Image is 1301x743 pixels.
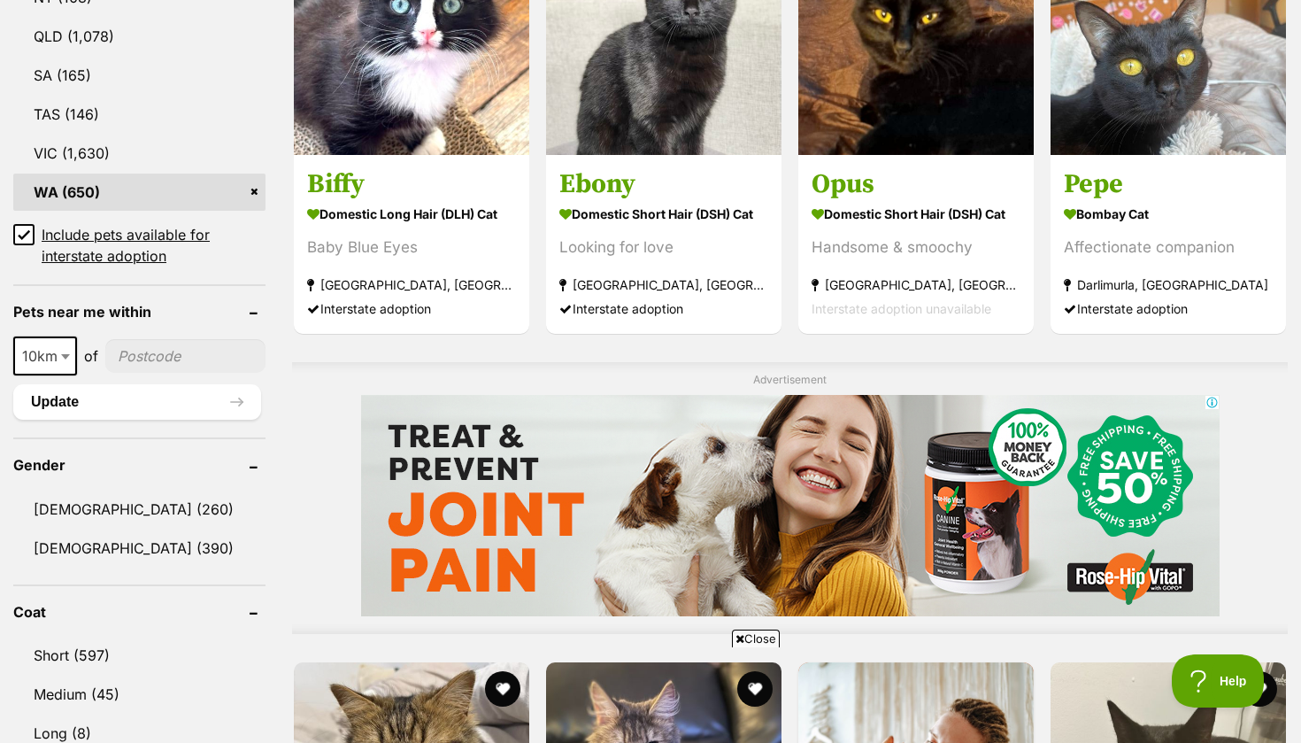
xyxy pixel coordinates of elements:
strong: Domestic Short Hair (DSH) Cat [812,201,1020,227]
a: Ebony Domestic Short Hair (DSH) Cat Looking for love [GEOGRAPHIC_DATA], [GEOGRAPHIC_DATA] Interst... [546,154,781,334]
strong: Darlimurla, [GEOGRAPHIC_DATA] [1064,273,1273,297]
a: QLD (1,078) [13,18,266,55]
strong: [GEOGRAPHIC_DATA], [GEOGRAPHIC_DATA] [559,273,768,297]
a: VIC (1,630) [13,135,266,172]
span: Include pets available for interstate adoption [42,224,266,267]
a: Include pets available for interstate adoption [13,224,266,267]
a: Pepe Bombay Cat Affectionate companion Darlimurla, [GEOGRAPHIC_DATA] Interstate adoption [1051,154,1286,334]
span: 10km [13,337,77,375]
span: of [84,345,98,367]
span: Close [732,630,780,647]
div: Handsome & smoochy [812,236,1020,259]
button: Update [13,384,261,420]
header: Gender [13,457,266,473]
a: Biffy Domestic Long Hair (DLH) Cat Baby Blue Eyes [GEOGRAPHIC_DATA], [GEOGRAPHIC_DATA] Interstate... [294,154,529,334]
header: Pets near me within [13,304,266,320]
h3: Pepe [1064,167,1273,201]
div: Interstate adoption [307,297,516,321]
strong: Bombay Cat [1064,201,1273,227]
a: WA (650) [13,174,266,211]
strong: Domestic Long Hair (DLH) Cat [307,201,516,227]
a: SA (165) [13,57,266,94]
a: Medium (45) [13,676,266,713]
strong: [GEOGRAPHIC_DATA], [GEOGRAPHIC_DATA] [812,273,1020,297]
strong: [GEOGRAPHIC_DATA], [GEOGRAPHIC_DATA] [307,273,516,297]
div: Looking for love [559,236,768,259]
span: 10km [15,344,75,368]
span: Interstate adoption unavailable [812,301,991,316]
div: Baby Blue Eyes [307,236,516,259]
strong: Domestic Short Hair (DSH) Cat [559,201,768,227]
iframe: Help Scout Beacon - Open [1172,654,1266,708]
a: Opus Domestic Short Hair (DSH) Cat Handsome & smoochy [GEOGRAPHIC_DATA], [GEOGRAPHIC_DATA] Inters... [798,154,1034,334]
iframe: Advertisement [328,654,973,734]
div: Affectionate companion [1064,236,1273,259]
h3: Opus [812,167,1020,201]
a: [DEMOGRAPHIC_DATA] (260) [13,491,266,528]
a: [DEMOGRAPHIC_DATA] (390) [13,530,266,567]
a: TAS (146) [13,96,266,133]
a: Short (597) [13,637,266,674]
h3: Biffy [307,167,516,201]
input: postcode [105,339,266,373]
div: Advertisement [292,362,1288,634]
header: Coat [13,604,266,620]
h3: Ebony [559,167,768,201]
div: Interstate adoption [1064,297,1273,321]
iframe: Advertisement [361,395,1220,616]
div: Interstate adoption [559,297,768,321]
